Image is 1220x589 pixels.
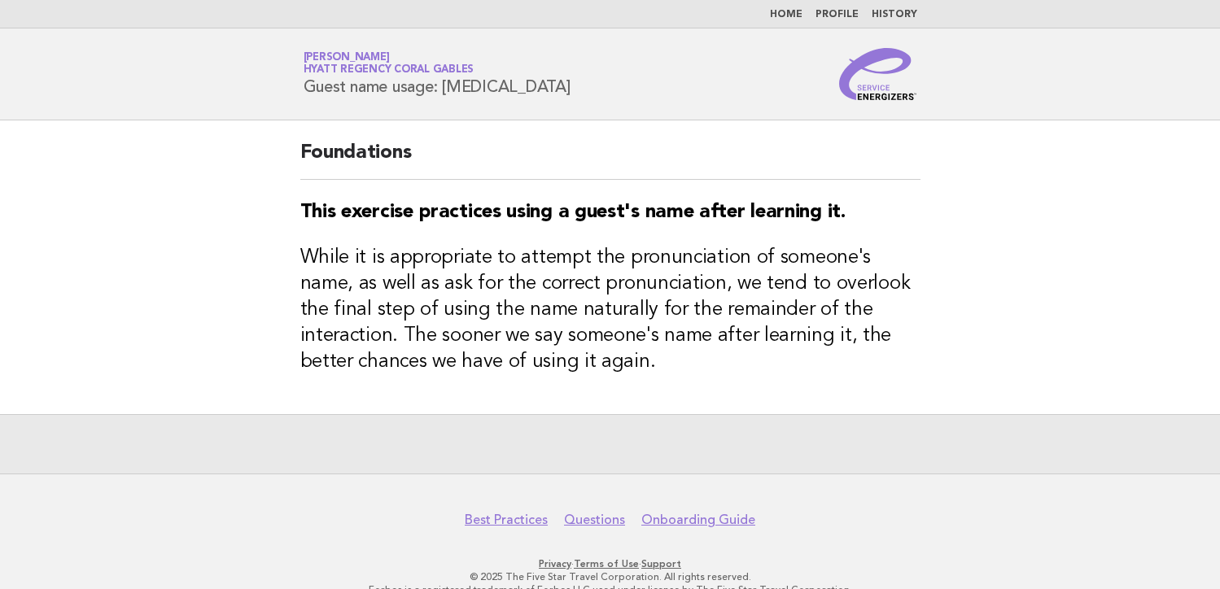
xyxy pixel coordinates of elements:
h3: While it is appropriate to attempt the pronunciation of someone's name, as well as ask for the co... [300,245,920,375]
img: Service Energizers [839,48,917,100]
a: Support [641,558,681,569]
a: Onboarding Guide [641,512,755,528]
a: Questions [564,512,625,528]
a: [PERSON_NAME]Hyatt Regency Coral Gables [304,52,474,75]
a: Privacy [539,558,571,569]
span: Hyatt Regency Coral Gables [304,65,474,76]
h2: Foundations [300,140,920,180]
p: · · [112,557,1108,570]
p: © 2025 The Five Star Travel Corporation. All rights reserved. [112,570,1108,583]
a: Home [770,10,802,20]
a: Best Practices [465,512,548,528]
a: History [872,10,917,20]
h1: Guest name usage: [MEDICAL_DATA] [304,53,571,95]
a: Profile [816,10,859,20]
a: Terms of Use [574,558,639,569]
strong: This exercise practices using a guest's name after learning it. [300,203,846,222]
